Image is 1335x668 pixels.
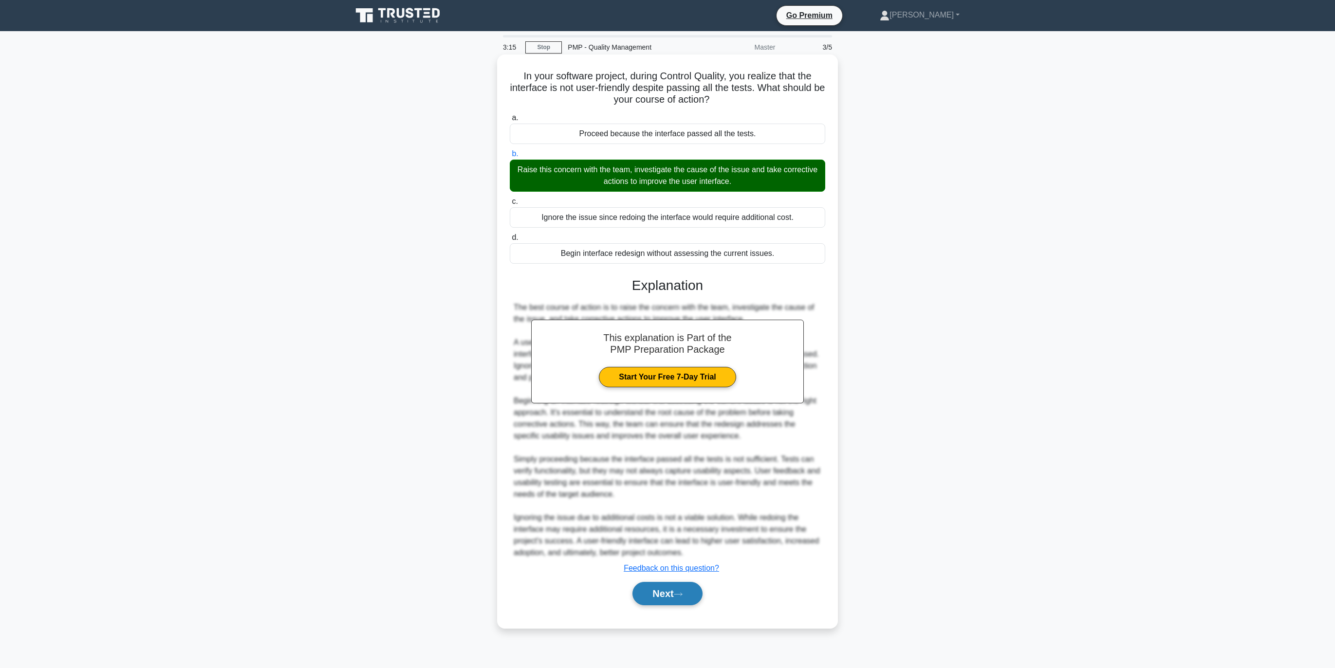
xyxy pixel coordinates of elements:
[780,9,838,21] a: Go Premium
[781,37,838,57] div: 3/5
[512,149,518,158] span: b.
[696,37,781,57] div: Master
[514,302,821,559] div: The best course of action is to raise the concern with the team, investigate the cause of the iss...
[509,70,826,106] h5: In your software project, during Control Quality, you realize that the interface is not user-frie...
[510,124,825,144] div: Proceed because the interface passed all the tests.
[599,367,736,387] a: Start Your Free 7-Day Trial
[525,41,562,54] a: Stop
[562,37,696,57] div: PMP - Quality Management
[510,243,825,264] div: Begin interface redesign without assessing the current issues.
[624,564,719,572] a: Feedback on this question?
[512,197,518,205] span: c.
[512,113,518,122] span: a.
[512,233,518,241] span: d.
[497,37,525,57] div: 3:15
[516,277,819,294] h3: Explanation
[856,5,983,25] a: [PERSON_NAME]
[510,207,825,228] div: Ignore the issue since redoing the interface would require additional cost.
[632,582,702,605] button: Next
[510,160,825,192] div: Raise this concern with the team, investigate the cause of the issue and take corrective actions ...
